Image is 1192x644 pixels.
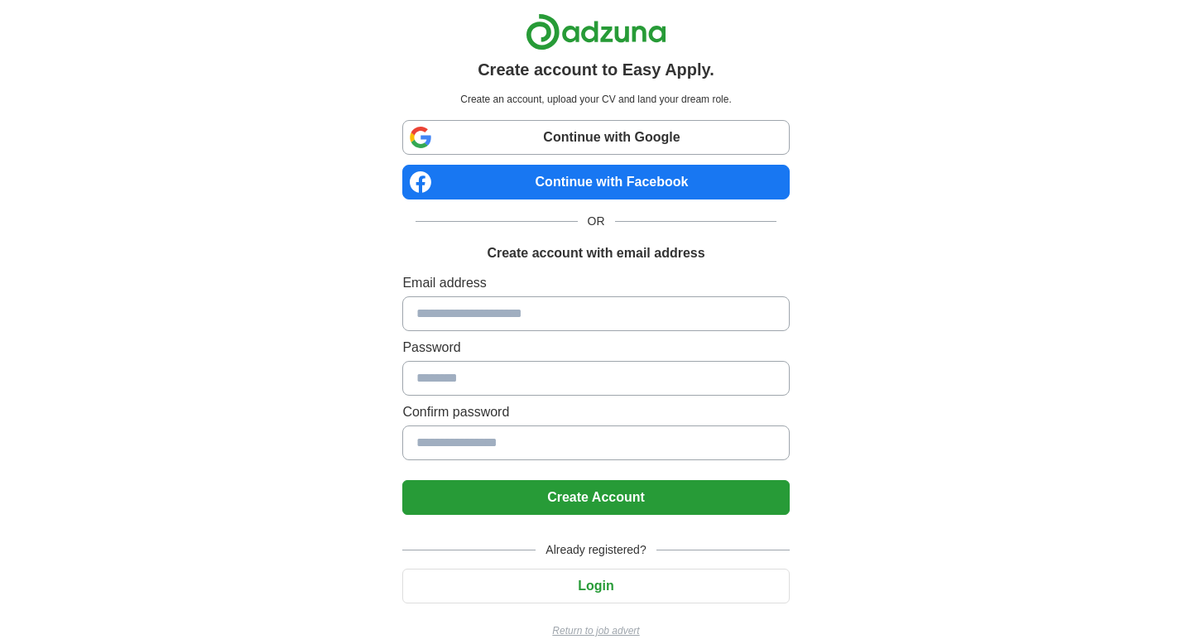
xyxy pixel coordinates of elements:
[402,623,789,638] a: Return to job advert
[402,402,789,422] label: Confirm password
[402,120,789,155] a: Continue with Google
[478,57,714,82] h1: Create account to Easy Apply.
[536,541,656,559] span: Already registered?
[402,569,789,603] button: Login
[402,480,789,515] button: Create Account
[402,273,789,293] label: Email address
[526,13,666,50] img: Adzuna logo
[402,165,789,199] a: Continue with Facebook
[578,213,615,230] span: OR
[402,338,789,358] label: Password
[487,243,704,263] h1: Create account with email address
[406,92,786,107] p: Create an account, upload your CV and land your dream role.
[402,579,789,593] a: Login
